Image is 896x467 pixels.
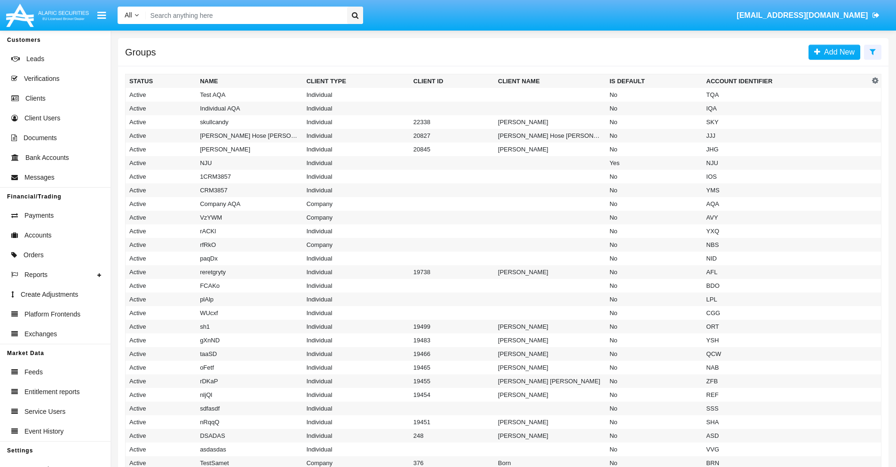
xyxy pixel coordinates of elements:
[703,320,870,333] td: ORT
[302,115,409,129] td: Individual
[606,197,703,211] td: No
[302,238,409,252] td: Company
[606,115,703,129] td: No
[703,361,870,374] td: NAB
[196,224,302,238] td: rACKl
[606,279,703,293] td: No
[703,211,870,224] td: AVY
[126,142,197,156] td: Active
[126,197,197,211] td: Active
[302,170,409,183] td: Individual
[25,153,69,163] span: Bank Accounts
[126,429,197,443] td: Active
[302,333,409,347] td: Individual
[606,347,703,361] td: No
[703,238,870,252] td: NBS
[606,211,703,224] td: No
[410,142,494,156] td: 20845
[302,102,409,115] td: Individual
[302,361,409,374] td: Individual
[302,388,409,402] td: Individual
[196,265,302,279] td: reretgryty
[410,115,494,129] td: 22338
[302,74,409,88] th: Client Type
[196,115,302,129] td: skullcandy
[126,374,197,388] td: Active
[703,402,870,415] td: SSS
[410,374,494,388] td: 19455
[21,290,78,300] span: Create Adjustments
[606,156,703,170] td: Yes
[25,94,46,103] span: Clients
[196,252,302,265] td: paqDx
[302,197,409,211] td: Company
[302,142,409,156] td: Individual
[606,293,703,306] td: No
[126,443,197,456] td: Active
[126,333,197,347] td: Active
[196,238,302,252] td: rfRkO
[302,224,409,238] td: Individual
[703,333,870,347] td: YSH
[606,415,703,429] td: No
[703,306,870,320] td: CGG
[703,415,870,429] td: SHA
[196,102,302,115] td: Individual AQA
[126,306,197,320] td: Active
[196,197,302,211] td: Company AQA
[24,74,59,84] span: Verifications
[126,252,197,265] td: Active
[703,102,870,115] td: IQA
[24,427,63,436] span: Event History
[606,320,703,333] td: No
[494,115,606,129] td: [PERSON_NAME]
[606,252,703,265] td: No
[494,320,606,333] td: [PERSON_NAME]
[126,388,197,402] td: Active
[24,367,43,377] span: Feeds
[606,265,703,279] td: No
[196,306,302,320] td: WUcxf
[302,320,409,333] td: Individual
[24,113,60,123] span: Client Users
[606,429,703,443] td: No
[302,88,409,102] td: Individual
[24,250,44,260] span: Orders
[606,170,703,183] td: No
[24,211,54,221] span: Payments
[196,429,302,443] td: DSADAS
[703,265,870,279] td: AFL
[606,388,703,402] td: No
[126,265,197,279] td: Active
[494,429,606,443] td: [PERSON_NAME]
[410,415,494,429] td: 19451
[703,197,870,211] td: AQA
[302,293,409,306] td: Individual
[703,156,870,170] td: NJU
[606,402,703,415] td: No
[302,402,409,415] td: Individual
[606,102,703,115] td: No
[196,415,302,429] td: nRqqQ
[606,361,703,374] td: No
[196,388,302,402] td: nljQl
[606,238,703,252] td: No
[302,156,409,170] td: Individual
[5,1,90,29] img: Logo image
[196,361,302,374] td: oFetf
[494,415,606,429] td: [PERSON_NAME]
[606,443,703,456] td: No
[703,347,870,361] td: QCW
[196,156,302,170] td: NJU
[126,102,197,115] td: Active
[126,293,197,306] td: Active
[494,388,606,402] td: [PERSON_NAME]
[24,407,65,417] span: Service Users
[126,320,197,333] td: Active
[126,224,197,238] td: Active
[410,429,494,443] td: 248
[410,333,494,347] td: 19483
[126,211,197,224] td: Active
[494,129,606,142] td: [PERSON_NAME] Hose [PERSON_NAME]
[302,429,409,443] td: Individual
